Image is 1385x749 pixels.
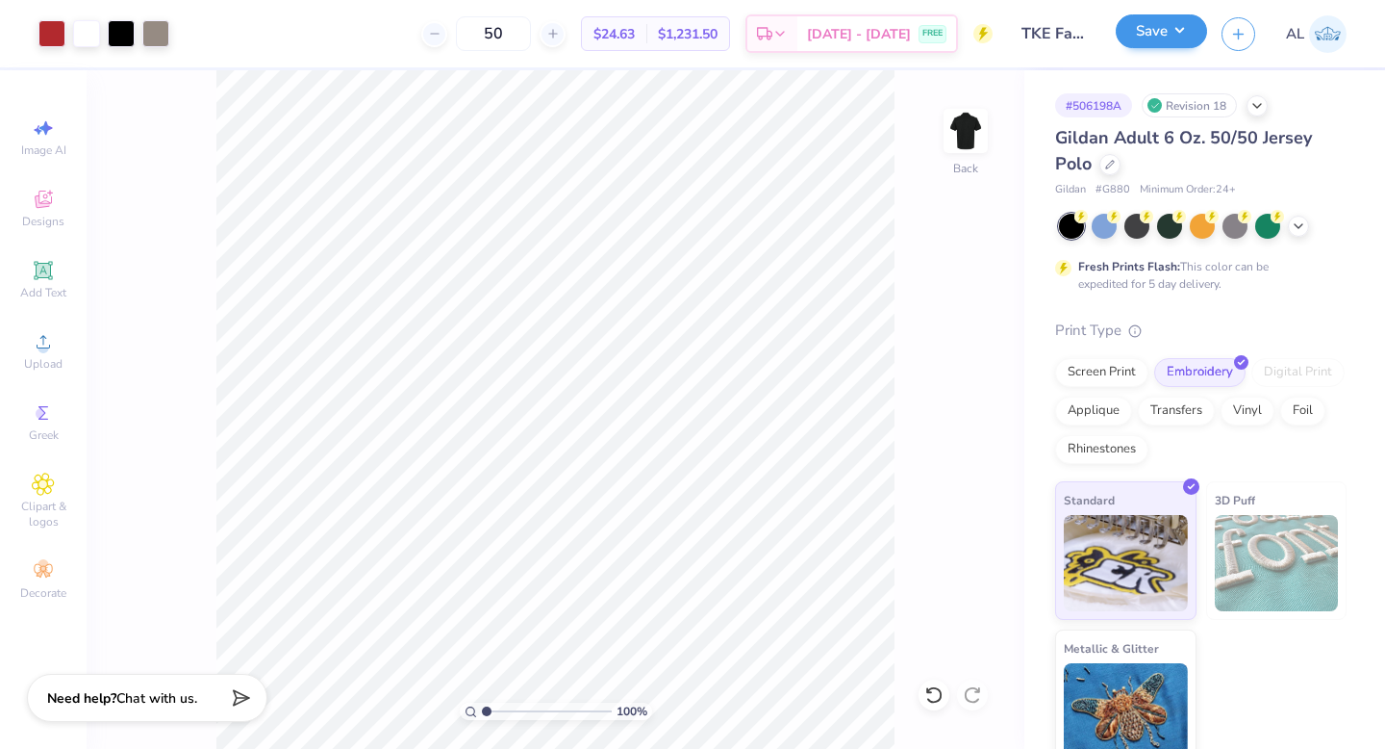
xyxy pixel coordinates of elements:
[1064,638,1159,659] span: Metallic & Glitter
[658,24,718,44] span: $1,231.50
[1055,358,1148,387] div: Screen Print
[1215,515,1339,611] img: 3D Puff
[20,285,66,300] span: Add Text
[1142,93,1237,117] div: Revision 18
[456,16,531,51] input: – –
[1095,182,1130,198] span: # G880
[1138,397,1215,426] div: Transfers
[116,689,197,708] span: Chat with us.
[47,689,116,708] strong: Need help?
[953,160,978,177] div: Back
[1116,14,1207,48] button: Save
[21,142,66,158] span: Image AI
[1140,182,1236,198] span: Minimum Order: 24 +
[1064,490,1115,510] span: Standard
[946,112,985,150] img: Back
[1055,397,1132,426] div: Applique
[22,214,64,229] span: Designs
[1055,182,1086,198] span: Gildan
[1055,126,1312,175] span: Gildan Adult 6 Oz. 50/50 Jersey Polo
[1154,358,1246,387] div: Embroidery
[1064,515,1188,611] img: Standard
[617,703,647,720] span: 100 %
[1007,14,1101,53] input: Untitled Design
[10,499,77,529] span: Clipart & logos
[1309,15,1347,53] img: Ashley Lara
[1286,15,1347,53] a: AL
[1078,259,1180,274] strong: Fresh Prints Flash:
[1215,490,1255,510] span: 3D Puff
[922,27,943,40] span: FREE
[1280,397,1325,426] div: Foil
[1286,23,1304,45] span: AL
[1251,358,1345,387] div: Digital Print
[29,427,59,443] span: Greek
[807,24,911,44] span: [DATE] - [DATE]
[1055,320,1347,342] div: Print Type
[20,585,66,601] span: Decorate
[1078,258,1315,293] div: This color can be expedited for 5 day delivery.
[1055,93,1132,117] div: # 506198A
[1221,397,1274,426] div: Vinyl
[593,24,635,44] span: $24.63
[1055,435,1148,464] div: Rhinestones
[24,356,63,372] span: Upload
